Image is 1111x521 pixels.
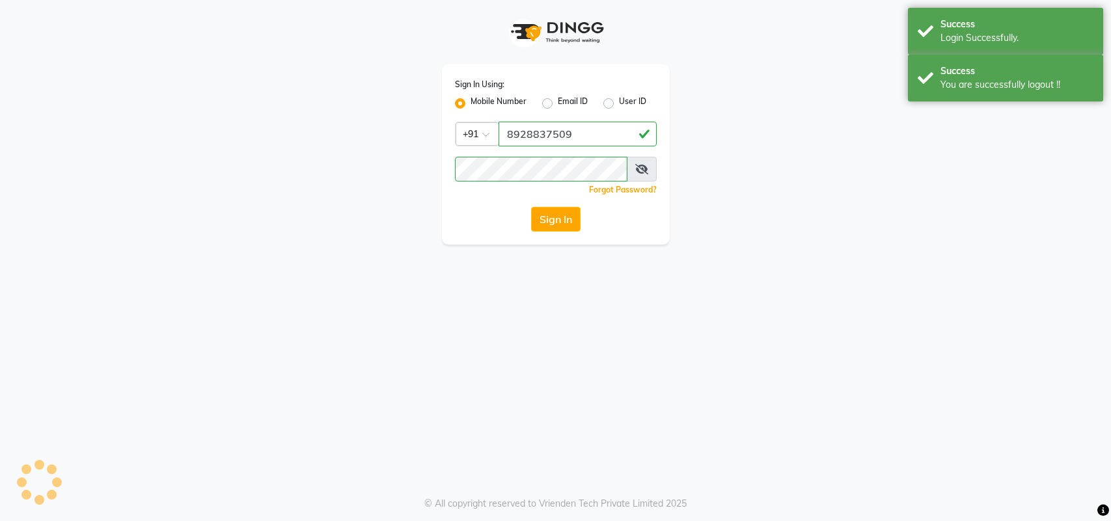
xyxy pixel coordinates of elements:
[455,157,627,181] input: Username
[499,122,657,146] input: Username
[589,185,657,194] a: Forgot Password?
[531,207,581,232] button: Sign In
[940,78,1093,92] div: You are successfully logout !!
[619,96,646,111] label: User ID
[558,96,588,111] label: Email ID
[940,31,1093,45] div: Login Successfully.
[940,18,1093,31] div: Success
[471,96,527,111] label: Mobile Number
[940,64,1093,78] div: Success
[504,13,608,51] img: logo1.svg
[455,79,504,90] label: Sign In Using:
